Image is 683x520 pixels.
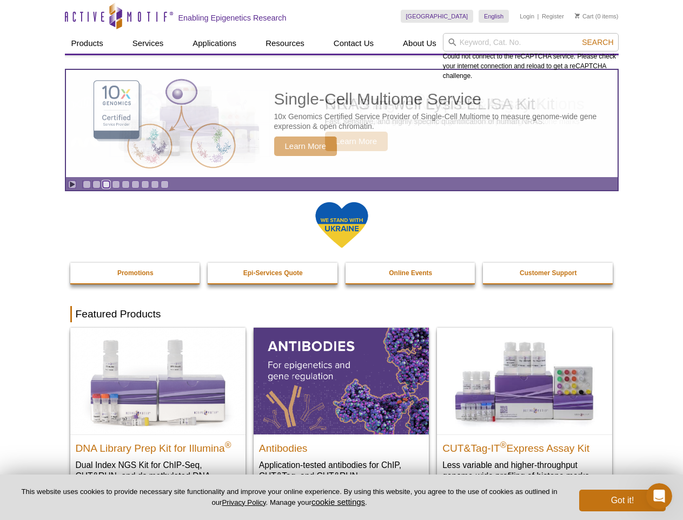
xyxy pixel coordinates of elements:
[66,70,618,177] a: Single-Cell Multiome Service Single-Cell Multiome Service 10x Genomics Certified Service Provider...
[327,33,380,54] a: Contact Us
[442,459,607,482] p: Less variable and higher-throughput genome-wide profiling of histone marks​.
[646,483,672,509] iframe: Intercom live chat
[17,487,561,508] p: This website uses cookies to provide necessary site functionality and improve your online experie...
[186,33,243,54] a: Applications
[500,440,507,449] sup: ®
[70,328,246,503] a: DNA Library Prep Kit for Illumina DNA Library Prep Kit for Illumina® Dual Index NGS Kit for ChIP-...
[346,263,476,283] a: Online Events
[254,328,429,492] a: All Antibodies Antibodies Application-tested antibodies for ChIP, CUT&Tag, and CUT&RUN.
[442,438,607,454] h2: CUT&Tag-IT Express Assay Kit
[83,180,91,188] a: Go to slide 1
[274,136,337,156] span: Learn More
[76,438,240,454] h2: DNA Library Prep Kit for Illumina
[483,263,614,283] a: Customer Support
[122,180,130,188] a: Go to slide 5
[112,180,120,188] a: Go to slide 4
[575,13,580,18] img: Your Cart
[259,459,423,482] p: Application-tested antibodies for ChIP, CUT&Tag, and CUT&RUN.
[141,180,149,188] a: Go to slide 7
[102,180,110,188] a: Go to slide 3
[151,180,159,188] a: Go to slide 8
[575,10,619,23] li: (0 items)
[538,10,539,23] li: |
[66,70,618,177] article: Single-Cell Multiome Service
[579,37,616,47] button: Search
[131,180,140,188] a: Go to slide 6
[161,180,169,188] a: Go to slide 9
[274,112,612,131] p: 10x Genomics Certified Service Provider of Single-Cell Multiome to measure genome-wide gene expre...
[437,328,612,434] img: CUT&Tag-IT® Express Assay Kit
[259,438,423,454] h2: Antibodies
[254,328,429,434] img: All Antibodies
[479,10,509,23] a: English
[208,263,339,283] a: Epi-Services Quote
[401,10,474,23] a: [GEOGRAPHIC_DATA]
[259,33,311,54] a: Resources
[575,12,594,20] a: Cart
[520,269,576,277] strong: Customer Support
[542,12,564,20] a: Register
[117,269,154,277] strong: Promotions
[70,263,201,283] a: Promotions
[579,490,666,511] button: Got it!
[68,180,76,188] a: Toggle autoplay
[389,269,432,277] strong: Online Events
[315,201,369,249] img: We Stand With Ukraine
[126,33,170,54] a: Services
[222,498,266,506] a: Privacy Policy
[65,33,110,54] a: Products
[437,328,612,492] a: CUT&Tag-IT® Express Assay Kit CUT&Tag-IT®Express Assay Kit Less variable and higher-throughput ge...
[70,306,613,322] h2: Featured Products
[443,33,619,81] div: Could not connect to the reCAPTCHA service. Please check your internet connection and reload to g...
[178,13,287,23] h2: Enabling Epigenetics Research
[311,497,365,506] button: cookie settings
[243,269,303,277] strong: Epi-Services Quote
[70,328,246,434] img: DNA Library Prep Kit for Illumina
[520,12,534,20] a: Login
[582,38,613,47] span: Search
[396,33,443,54] a: About Us
[83,74,246,173] img: Single-Cell Multiome Service
[443,33,619,51] input: Keyword, Cat. No.
[76,459,240,492] p: Dual Index NGS Kit for ChIP-Seq, CUT&RUN, and ds methylated DNA assays.
[274,91,612,107] h2: Single-Cell Multiome Service
[225,440,231,449] sup: ®
[92,180,101,188] a: Go to slide 2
